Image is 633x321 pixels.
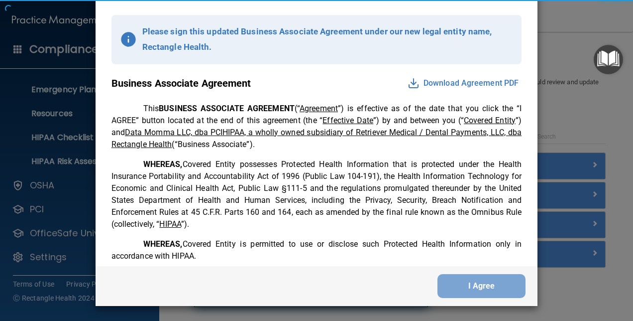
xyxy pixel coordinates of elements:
[300,104,338,113] u: Agreement
[143,160,183,169] span: WHEREAS,
[111,159,522,230] p: Covered Entity possesses Protected Health Information that is protected under the Health Insuranc...
[111,128,522,149] u: Data Momma LLC, dba PCIHIPAA, a wholly owned subsidiary of Retriever Medical / Dental Payments, L...
[159,219,181,229] u: HIPAA
[437,274,526,298] button: I Agree
[142,24,513,55] p: Please sign this updated Business Associate Agreement under our new legal entity name, Rectangle ...
[111,238,522,262] p: Covered Entity is permitted to use or disclose such Protected Health Information only in accordan...
[111,74,251,93] p: Business Associate Agreement
[322,116,373,125] u: Effective Date
[111,103,522,151] p: This (“ ”) is effective as of the date that you click the “I AGREE” button located at the end of ...
[159,104,295,113] span: BUSINESS ASSOCIATE AGREEMENT
[464,116,516,125] u: Covered Entity
[594,45,623,74] button: Open Resource Center
[143,239,183,249] span: WHEREAS,
[405,75,522,91] button: Download Agreement PDF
